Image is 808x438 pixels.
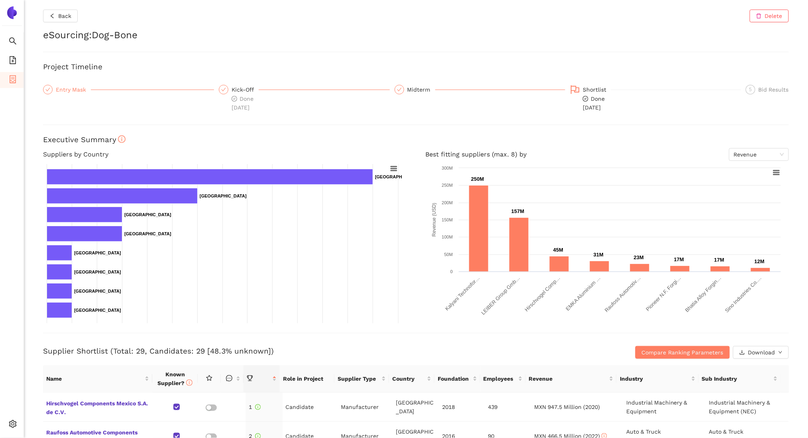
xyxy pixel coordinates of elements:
text: 50M [444,252,452,257]
span: search [9,34,17,50]
text: [GEOGRAPHIC_DATA] [124,231,171,236]
span: Delete [765,12,782,20]
span: left [49,13,55,20]
text: LEIBER Group Gmb… [480,275,521,316]
text: EMKA Aluminium … [564,275,602,312]
th: this column's title is Employees,this column is sortable [480,365,526,393]
span: check-circle [583,96,588,102]
th: this column's title is Country,this column is sortable [389,365,434,393]
text: 150M [442,217,453,222]
span: MXN 947.5 Million (2020) [534,404,600,410]
text: Hirschvogel Comp… [523,275,561,313]
th: Role in Project [280,365,334,393]
text: [GEOGRAPHIC_DATA] [74,250,121,255]
span: Download [748,348,775,357]
td: Industrial Machinery & Equipment [623,393,706,422]
td: Manufacturer [338,393,393,422]
span: container [9,72,17,88]
div: Kick-Off [232,85,259,94]
text: Revenue (USD) [431,203,437,237]
span: download [739,350,745,356]
span: Known Supplier? [157,371,193,386]
td: 2018 [439,393,485,422]
span: Done [DATE] [232,96,254,111]
span: Industry [620,374,690,383]
text: [GEOGRAPHIC_DATA] [124,212,171,217]
th: this column is sortable [221,365,244,393]
text: Bhatia Alloy Forgin… [684,275,722,313]
span: Name [46,374,143,383]
td: Candidate [283,393,338,422]
span: info-circle [118,135,126,143]
text: 200M [442,200,453,205]
h4: Suppliers by Country [43,148,407,161]
text: 100M [442,235,453,239]
text: [GEOGRAPHIC_DATA] [375,174,422,179]
span: Supplier Type [338,374,380,383]
text: 157M [511,208,525,214]
th: this column's title is Industry,this column is sortable [617,365,699,393]
text: [GEOGRAPHIC_DATA] [200,194,247,198]
h2: eSourcing : Dog-Bone [43,29,789,42]
th: this column's title is Sub Industry,this column is sortable [699,365,781,393]
div: Entry Mask [56,85,91,94]
th: this column's title is Foundation,this column is sortable [434,365,480,393]
span: delete [756,13,762,20]
th: this column's title is Name,this column is sortable [43,365,152,393]
span: Revenue [529,374,607,383]
div: Entry Mask [43,85,214,94]
button: downloadDownloaddown [733,346,789,359]
span: check-circle [232,96,237,102]
th: this column's title is Revenue,this column is sortable [526,365,617,393]
text: 250M [442,183,453,188]
h3: Executive Summary [43,135,789,145]
span: message [226,375,232,381]
text: [GEOGRAPHIC_DATA] [74,289,121,293]
text: 0 [450,269,452,274]
div: Shortlistcheck-circleDone[DATE] [570,85,741,112]
button: leftBack [43,10,78,22]
span: Done [DATE] [583,96,605,111]
span: 5 [749,87,752,92]
text: 12M [755,258,765,264]
text: Sino Industries Co.… [724,275,763,314]
span: Back [58,12,71,20]
text: 45M [553,247,563,253]
text: 23M [634,254,644,260]
span: Hirschvogel Components Mexico S.A. de C.V. [46,397,150,416]
span: Foundation [438,374,471,383]
span: Revenue [734,149,784,160]
span: Country [392,374,425,383]
text: 31M [594,252,604,258]
button: Compare Ranking Parameters [635,346,730,359]
text: Kalyani Technofor… [444,275,481,312]
button: deleteDelete [750,10,789,22]
div: Shortlist [583,85,611,94]
span: Employees [484,374,517,383]
text: 250M [471,176,484,182]
span: star [206,375,212,381]
h3: Supplier Shortlist (Total: 29, Candidates: 29 [48.3% unknown]) [43,346,540,356]
span: down [779,350,782,355]
span: setting [9,417,17,433]
span: Bid Results [759,86,789,93]
span: info-circle [186,379,193,386]
th: this column's title is Supplier Type,this column is sortable [334,365,389,393]
text: Raufoss Automotiv… [604,275,642,313]
text: 17M [714,257,724,263]
span: 1 [249,404,261,410]
div: Midterm [407,85,435,94]
span: check [45,87,50,92]
text: 300M [442,166,453,170]
span: Sub Industry [702,374,772,383]
td: 439 [485,393,531,422]
span: file-add [9,53,17,69]
span: info-circle [255,404,261,410]
h3: Project Timeline [43,62,789,72]
span: check [397,87,402,92]
text: 17M [674,256,684,262]
img: Logo [6,6,18,19]
span: flag [570,85,580,94]
text: [GEOGRAPHIC_DATA] [74,308,121,313]
text: [GEOGRAPHIC_DATA] [74,270,121,274]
